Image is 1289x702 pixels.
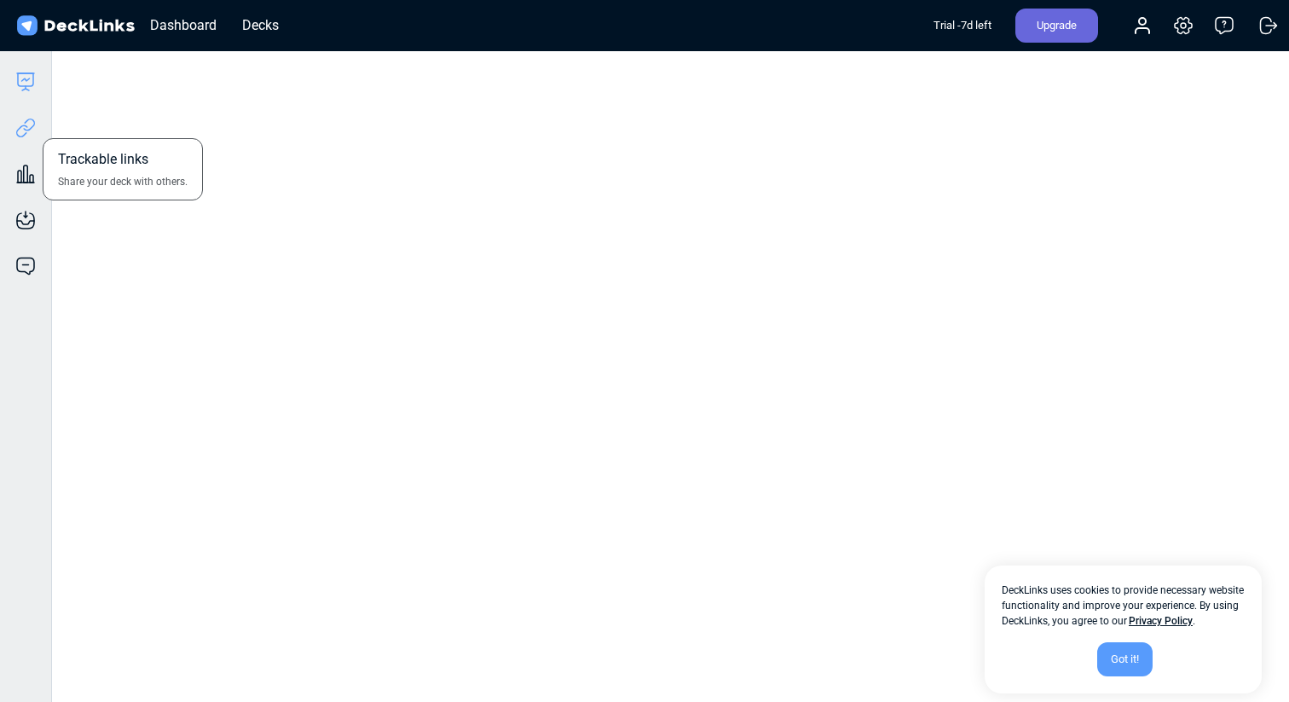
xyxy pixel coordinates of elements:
a: Privacy Policy [1129,615,1193,627]
div: Trial - 7 d left [934,9,991,43]
div: Dashboard [142,15,225,36]
div: Got it! [1097,642,1153,676]
div: Upgrade [1015,9,1098,43]
span: DeckLinks uses cookies to provide necessary website functionality and improve your experience. By... [1002,583,1245,629]
img: DeckLinks [14,14,137,38]
span: Trackable links [58,149,148,174]
div: Decks [234,15,287,36]
span: Share your deck with others. [58,174,188,189]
